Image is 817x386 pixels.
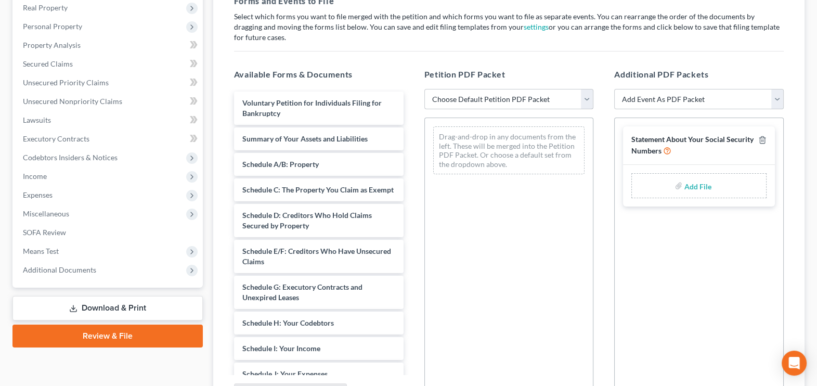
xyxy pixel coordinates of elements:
span: Schedule G: Executory Contracts and Unexpired Leases [242,282,362,302]
span: Unsecured Nonpriority Claims [23,97,122,106]
span: Real Property [23,3,68,12]
a: SOFA Review [15,223,203,242]
span: Expenses [23,190,53,199]
span: Schedule E/F: Creditors Who Have Unsecured Claims [242,247,391,266]
span: Schedule C: The Property You Claim as Exempt [242,185,394,194]
span: Executory Contracts [23,134,89,143]
a: Lawsuits [15,111,203,130]
a: Unsecured Nonpriority Claims [15,92,203,111]
h5: Available Forms & Documents [234,68,404,81]
span: Schedule A/B: Property [242,160,319,169]
a: settings [524,22,549,31]
span: Property Analysis [23,41,81,49]
span: Income [23,172,47,181]
span: Schedule J: Your Expenses [242,369,328,378]
a: Secured Claims [15,55,203,73]
span: Miscellaneous [23,209,69,218]
span: SOFA Review [23,228,66,237]
a: Review & File [12,325,203,348]
span: Schedule I: Your Income [242,344,320,353]
span: Lawsuits [23,115,51,124]
span: Statement About Your Social Security Numbers [631,135,754,155]
a: Executory Contracts [15,130,203,148]
span: Summary of Your Assets and Liabilities [242,134,368,143]
span: Means Test [23,247,59,255]
span: Unsecured Priority Claims [23,78,109,87]
a: Property Analysis [15,36,203,55]
h5: Additional PDF Packets [614,68,784,81]
span: Secured Claims [23,59,73,68]
span: Voluntary Petition for Individuals Filing for Bankruptcy [242,98,382,118]
div: Open Intercom Messenger [782,351,807,376]
div: Drag-and-drop in any documents from the left. These will be merged into the Petition PDF Packet. ... [433,126,585,174]
a: Unsecured Priority Claims [15,73,203,92]
span: Codebtors Insiders & Notices [23,153,118,162]
span: Petition PDF Packet [424,69,505,79]
span: Personal Property [23,22,82,31]
a: Download & Print [12,296,203,320]
span: Additional Documents [23,265,96,274]
p: Select which forms you want to file merged with the petition and which forms you want to file as ... [234,11,784,43]
span: Schedule H: Your Codebtors [242,318,334,327]
span: Schedule D: Creditors Who Hold Claims Secured by Property [242,211,372,230]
